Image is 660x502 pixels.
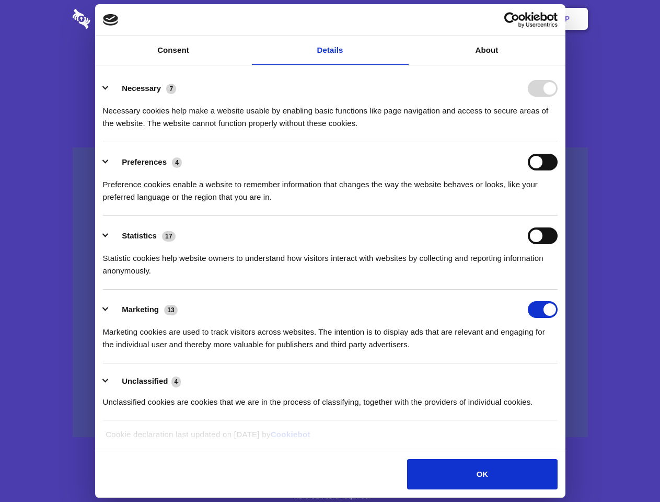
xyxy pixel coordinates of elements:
label: Preferences [122,157,167,166]
div: Necessary cookies help make a website usable by enabling basic functions like page navigation and... [103,97,558,130]
a: Details [252,36,409,65]
h1: Eliminate Slack Data Loss. [73,47,588,85]
div: Preference cookies enable a website to remember information that changes the way the website beha... [103,170,558,203]
a: Cookiebot [271,430,310,439]
a: Wistia video thumbnail [73,147,588,438]
a: Contact [424,3,472,35]
button: Marketing (13) [103,301,184,318]
label: Statistics [122,231,157,240]
div: Marketing cookies are used to track visitors across websites. The intention is to display ads tha... [103,318,558,351]
span: 4 [171,376,181,387]
button: Statistics (17) [103,227,182,244]
a: Consent [95,36,252,65]
div: Unclassified cookies are cookies that we are in the process of classifying, together with the pro... [103,388,558,408]
span: 7 [166,84,176,94]
img: logo-wordmark-white-trans-d4663122ce5f474addd5e946df7df03e33cb6a1c49d2221995e7729f52c070b2.svg [73,9,162,29]
button: Unclassified (4) [103,375,188,388]
button: Necessary (7) [103,80,183,97]
label: Marketing [122,305,159,314]
a: Usercentrics Cookiebot - opens in a new window [466,12,558,28]
a: About [409,36,565,65]
a: Pricing [307,3,352,35]
button: OK [407,459,557,489]
iframe: Drift Widget Chat Controller [608,450,647,489]
span: 4 [172,157,182,168]
div: Cookie declaration last updated on [DATE] by [98,428,562,449]
button: Preferences (4) [103,154,189,170]
span: 17 [162,231,176,242]
a: Login [474,3,519,35]
span: 13 [164,305,178,315]
label: Necessary [122,84,161,93]
div: Statistic cookies help website owners to understand how visitors interact with websites by collec... [103,244,558,277]
img: logo [103,14,119,26]
h4: Auto-redaction of sensitive data, encrypted data sharing and self-destructing private chats. Shar... [73,95,588,130]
